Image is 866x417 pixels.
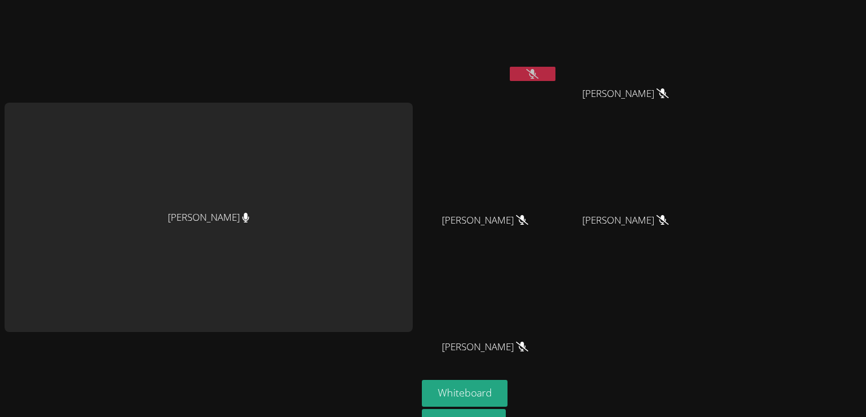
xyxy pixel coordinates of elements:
[442,212,528,229] span: [PERSON_NAME]
[582,86,668,102] span: [PERSON_NAME]
[442,339,528,355] span: [PERSON_NAME]
[582,212,668,229] span: [PERSON_NAME]
[422,380,508,407] button: Whiteboard
[5,103,413,332] div: [PERSON_NAME]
